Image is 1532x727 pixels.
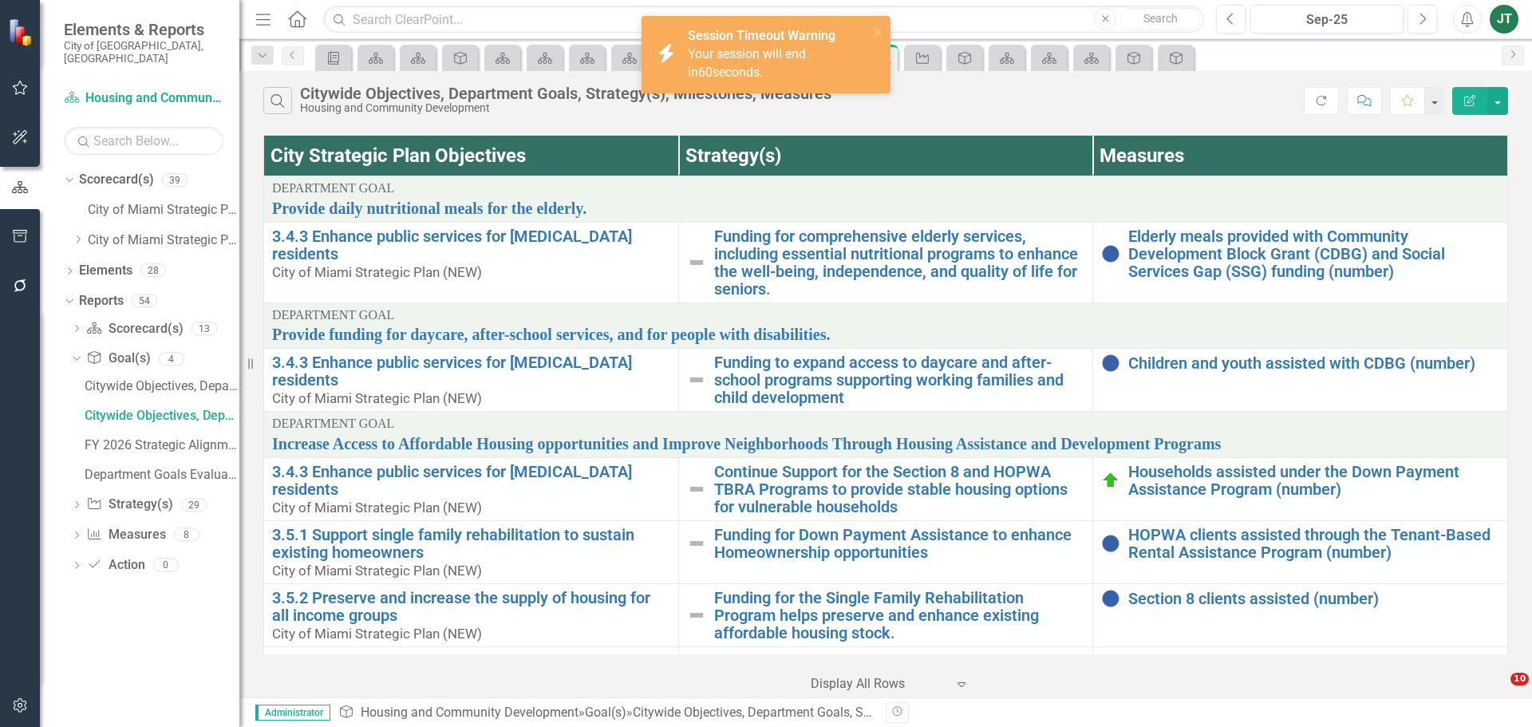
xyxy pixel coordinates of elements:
a: Strategy(s) [86,496,172,514]
a: City of Miami Strategic Plan (NEW) [88,231,239,250]
button: Sep-25 [1250,5,1404,34]
td: Double-Click to Edit Right Click for Context Menu [264,412,1508,458]
a: Scorecard(s) [86,320,183,338]
a: Scorecard(s) [79,171,154,189]
a: 3.5.3 Attract and deploy capital to increase resident access [272,652,670,687]
div: Department Goal [272,308,1499,322]
td: Double-Click to Edit Right Click for Context Menu [264,458,679,521]
a: Housing and Community Development [64,89,223,108]
span: City of Miami Strategic Plan (NEW) [272,500,482,516]
div: Citywide Objectives, Department Goals, Strategy(s), Milestones, Measures [633,705,1045,720]
img: ClearPoint Strategy [8,18,36,46]
button: JT [1490,5,1518,34]
a: Department Goals Evaluation Summary [81,462,239,488]
td: Double-Click to Edit Right Click for Context Menu [1093,647,1508,710]
img: No Information [1101,589,1120,608]
a: Funding for comprehensive elderly services, including essential nutritional programs to enhance t... [714,227,1085,298]
input: Search ClearPoint... [323,6,1204,34]
a: 3.4.3 Enhance public services for [MEDICAL_DATA] residents [272,354,670,389]
div: Department Goals Evaluation Summary [85,468,239,482]
span: Administrator [255,705,330,721]
a: Funding for Down Payment Assistance to enhance Homeownership opportunities [714,526,1085,561]
td: Double-Click to Edit Right Click for Context Menu [678,458,1093,521]
span: City of Miami Strategic Plan (NEW) [272,264,482,280]
div: 13 [191,322,217,335]
div: Sep-25 [1256,10,1398,30]
td: Double-Click to Edit Right Click for Context Menu [264,222,679,302]
img: No Information [1101,534,1120,553]
span: City of Miami Strategic Plan (NEW) [272,390,482,406]
div: » » [338,704,874,722]
td: Double-Click to Edit Right Click for Context Menu [264,176,1508,223]
span: 60 [698,65,713,80]
div: Citywide Objectives, Department Goals, Strategy(s), Milestones, Measures [85,409,239,423]
div: Department Goal [272,417,1499,431]
a: Citywide Objectives, Department Goals, Strategy(s), Milestones, Measures [81,403,239,429]
a: 3.4.3 Enhance public services for [MEDICAL_DATA] residents [272,463,670,498]
input: Search Below... [64,127,223,155]
td: Double-Click to Edit Right Click for Context Menu [1093,458,1508,521]
img: No Information [1101,244,1120,263]
button: Search [1120,8,1200,30]
div: 28 [140,264,166,278]
div: Housing and Community Development [300,102,831,114]
div: 8 [174,528,199,542]
a: FY 2026 Strategic Alignment [81,433,239,458]
td: Double-Click to Edit Right Click for Context Menu [1093,584,1508,647]
span: City of Miami Strategic Plan (NEW) [272,626,482,642]
a: 3.4.3 Enhance public services for [MEDICAL_DATA] residents [272,227,670,263]
div: FY 2026 Strategic Alignment [85,438,239,452]
a: Section 8 clients assisted (number) [1128,590,1499,607]
a: Households assisted under the Down Payment Assistance Program (number) [1128,463,1499,498]
img: Not Defined [687,480,706,499]
small: City of [GEOGRAPHIC_DATA], [GEOGRAPHIC_DATA] [64,39,223,65]
span: Your session will end in seconds. [688,46,806,80]
img: Not Defined [687,370,706,389]
iframe: Intercom live chat [1478,673,1516,711]
td: Double-Click to Edit Right Click for Context Menu [678,647,1093,710]
div: Citywide Objectives, Department Goals [85,379,239,393]
a: Funding for the Single Family Rehabilitation Program helps preserve and enhance existing affordab... [714,589,1085,642]
a: Reports [79,292,124,310]
a: Households Assisted Under Single Family Rehabilitation Program (number) [1128,652,1499,687]
a: Elements [79,262,132,280]
td: Double-Click to Edit Right Click for Context Menu [678,222,1093,302]
td: Double-Click to Edit Right Click for Context Menu [678,584,1093,647]
a: Provide daily nutritional meals for the elderly. [272,200,1499,217]
button: close [873,22,884,41]
div: 0 [153,559,179,572]
a: City of Miami Strategic Plan [88,201,239,219]
div: 4 [159,352,184,365]
a: Comprehensive Strategy for Affordable Housing Delivery, Performance, and Community Impact [714,652,1085,687]
td: Double-Click to Edit Right Click for Context Menu [1093,521,1508,584]
a: 3.5.1 Support single family rehabilitation to sustain existing homeowners [272,526,670,561]
div: 54 [132,294,157,307]
span: Elements & Reports [64,20,223,39]
img: Not Defined [687,606,706,625]
td: Double-Click to Edit Right Click for Context Menu [678,521,1093,584]
span: Search [1143,12,1178,25]
a: Continue Support for the Section 8 and HOPWA TBRA Programs to provide stable housing options for ... [714,463,1085,516]
td: Double-Click to Edit Right Click for Context Menu [264,349,679,412]
a: Citywide Objectives, Department Goals [81,373,239,399]
td: Double-Click to Edit Right Click for Context Menu [264,584,679,647]
td: Double-Click to Edit Right Click for Context Menu [678,349,1093,412]
a: Goal(s) [585,705,626,720]
a: Increase Access to Affordable Housing opportunities and Improve Neighborhoods Through Housing Ass... [272,435,1499,452]
a: Funding to expand access to daycare and after-school programs supporting working families and chi... [714,354,1085,406]
div: 39 [162,173,188,187]
a: Goal(s) [86,350,150,368]
td: Double-Click to Edit Right Click for Context Menu [264,521,679,584]
div: Department Goal [272,181,1499,196]
a: Children and youth assisted with CDBG (number) [1128,354,1499,372]
img: On Target [1101,471,1120,490]
a: HOPWA clients assisted through the Tenant-Based Rental Assistance Program (number) [1128,526,1499,561]
td: Double-Click to Edit Right Click for Context Menu [264,647,679,710]
img: Not Defined [687,534,706,553]
a: Action [86,556,144,575]
img: Not Defined [687,253,706,272]
a: Elderly meals provided with Community Development Block Grant (CDBG) and Social Services Gap (SSG... [1128,227,1499,280]
span: 10 [1510,673,1529,686]
a: Provide funding for daycare, after-school services, and for people with disabilities. [272,326,1499,343]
